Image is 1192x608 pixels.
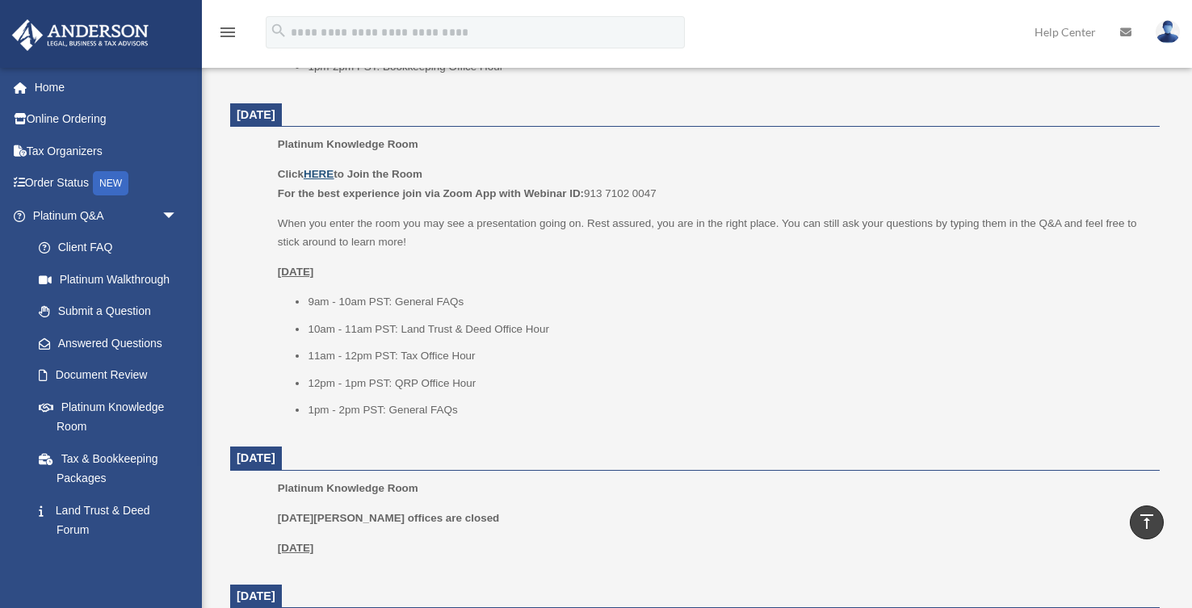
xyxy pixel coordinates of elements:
a: Online Ordering [11,103,202,136]
a: HERE [304,168,334,180]
li: 1pm - 2pm PST: General FAQs [308,400,1148,420]
img: Anderson Advisors Platinum Portal [7,19,153,51]
p: 913 7102 0047 [278,165,1148,203]
a: Document Review [23,359,202,392]
a: Platinum Q&Aarrow_drop_down [11,199,202,232]
a: Tax Organizers [11,135,202,167]
span: [DATE] [237,589,275,602]
a: Land Trust & Deed Forum [23,494,202,546]
i: vertical_align_top [1137,512,1156,531]
a: vertical_align_top [1130,505,1164,539]
span: Platinum Knowledge Room [278,138,418,150]
a: Answered Questions [23,327,202,359]
span: arrow_drop_down [162,199,194,233]
li: 11am - 12pm PST: Tax Office Hour [308,346,1148,366]
img: User Pic [1156,20,1180,44]
a: Submit a Question [23,296,202,328]
a: Tax & Bookkeeping Packages [23,442,202,494]
span: [DATE] [237,451,275,464]
i: search [270,22,288,40]
li: 10am - 11am PST: Land Trust & Deed Office Hour [308,320,1148,339]
span: Platinum Knowledge Room [278,482,418,494]
b: [DATE][PERSON_NAME] offices are closed [278,512,500,524]
b: For the best experience join via Zoom App with Webinar ID: [278,187,584,199]
u: [DATE] [278,542,314,554]
i: menu [218,23,237,42]
a: menu [218,28,237,42]
a: Platinum Knowledge Room [23,391,194,442]
span: [DATE] [237,108,275,121]
p: When you enter the room you may see a presentation going on. Rest assured, you are in the right p... [278,214,1148,252]
a: Order StatusNEW [11,167,202,200]
u: [DATE] [278,266,314,278]
a: Platinum Walkthrough [23,263,202,296]
li: 12pm - 1pm PST: QRP Office Hour [308,374,1148,393]
div: NEW [93,171,128,195]
a: Portal Feedback [23,546,202,578]
b: Click to Join the Room [278,168,422,180]
a: Home [11,71,202,103]
a: Client FAQ [23,232,202,264]
li: 9am - 10am PST: General FAQs [308,292,1148,312]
